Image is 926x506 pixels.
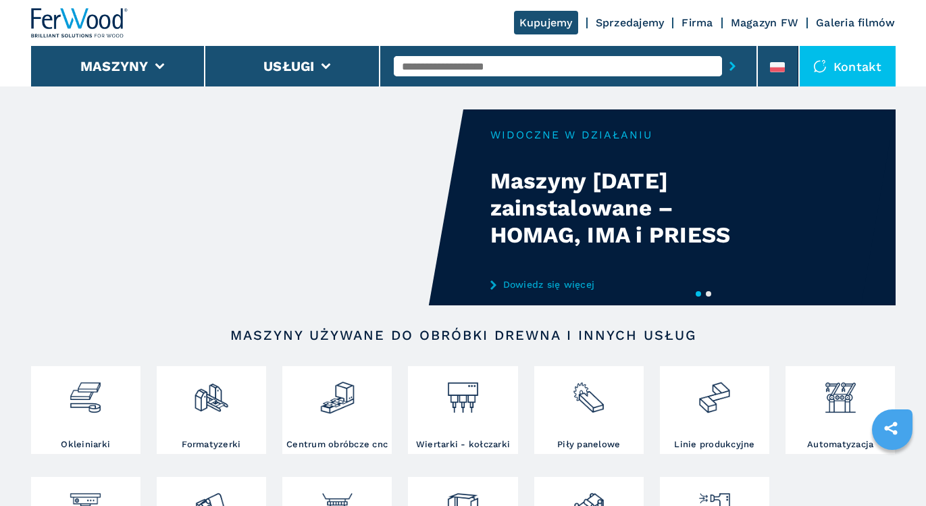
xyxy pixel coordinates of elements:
button: Usługi [263,58,315,74]
img: foratrici_inseritrici_2.png [445,370,481,415]
img: Kontakt [813,59,827,73]
h2: Maszyny używane do obróbki drewna i innych usług [74,327,852,343]
a: Dowiedz się więcej [490,279,755,290]
img: automazione.png [823,370,858,415]
h3: Piły panelowe [557,438,620,451]
video: Your browser does not support the video tag. [31,109,463,305]
img: bordatrici_1.png [68,370,103,415]
img: centro_di_lavoro_cnc_2.png [319,370,355,415]
a: Automatyzacja [786,366,895,454]
h3: Centrum obróbcze cnc [286,438,388,451]
img: squadratrici_2.png [193,370,229,415]
div: Kontakt [800,46,896,86]
a: sharethis [874,411,908,445]
a: Piły panelowe [534,366,644,454]
h3: Formatyzerki [182,438,240,451]
a: Magazyn FW [731,16,799,29]
a: Okleiniarki [31,366,140,454]
button: 1 [696,291,701,297]
img: Ferwood [31,8,128,38]
button: Maszyny [80,58,149,74]
a: Formatyzerki [157,366,266,454]
h3: Okleiniarki [61,438,110,451]
a: Kupujemy [514,11,578,34]
h3: Wiertarki - kołczarki [416,438,510,451]
a: Centrum obróbcze cnc [282,366,392,454]
button: 2 [706,291,711,297]
a: Wiertarki - kołczarki [408,366,517,454]
button: submit-button [722,51,743,82]
h3: Automatyzacja [807,438,873,451]
a: Sprzedajemy [596,16,665,29]
a: Firma [681,16,713,29]
img: sezionatrici_2.png [571,370,607,415]
h3: Linie produkcyjne [674,438,754,451]
a: Galeria filmów [816,16,896,29]
a: Linie produkcyjne [660,366,769,454]
img: linee_di_produzione_2.png [696,370,732,415]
